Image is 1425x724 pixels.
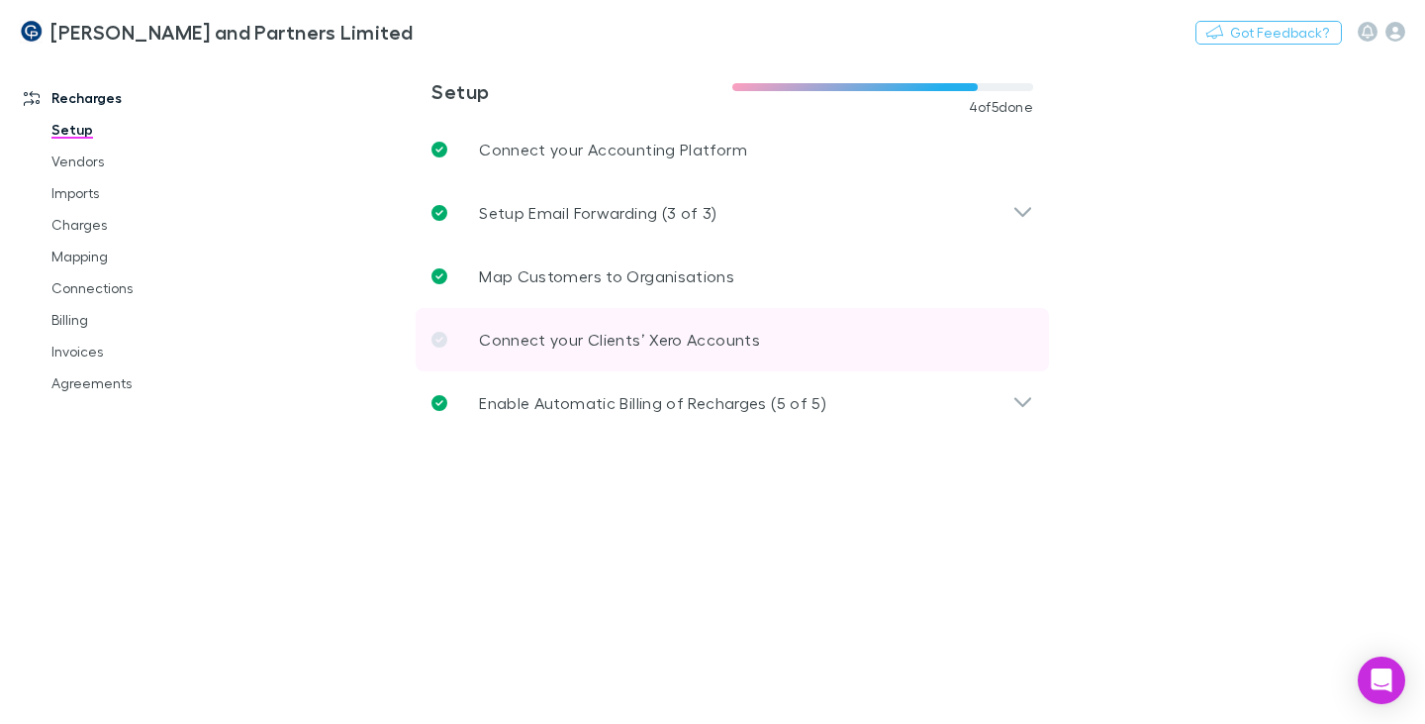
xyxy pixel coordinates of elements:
[1195,21,1342,45] button: Got Feedback?
[479,264,734,288] p: Map Customers to Organisations
[416,118,1049,181] a: Connect your Accounting Platform
[479,201,716,225] p: Setup Email Forwarding (3 of 3)
[32,241,256,272] a: Mapping
[32,146,256,177] a: Vendors
[4,82,256,114] a: Recharges
[32,209,256,241] a: Charges
[479,138,747,161] p: Connect your Accounting Platform
[32,114,256,146] a: Setup
[479,328,760,352] p: Connect your Clients’ Xero Accounts
[416,371,1049,435] div: Enable Automatic Billing of Recharges (5 of 5)
[8,8,426,55] a: [PERSON_NAME] and Partners Limited
[32,272,256,304] a: Connections
[1358,657,1405,704] div: Open Intercom Messenger
[32,367,256,399] a: Agreements
[416,245,1049,308] a: Map Customers to Organisations
[431,79,732,103] h3: Setup
[416,181,1049,245] div: Setup Email Forwarding (3 of 3)
[969,99,1034,115] span: 4 of 5 done
[32,304,256,336] a: Billing
[20,20,43,44] img: Coates and Partners Limited's Logo
[32,336,256,367] a: Invoices
[416,308,1049,371] a: Connect your Clients’ Xero Accounts
[479,391,826,415] p: Enable Automatic Billing of Recharges (5 of 5)
[50,20,414,44] h3: [PERSON_NAME] and Partners Limited
[32,177,256,209] a: Imports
